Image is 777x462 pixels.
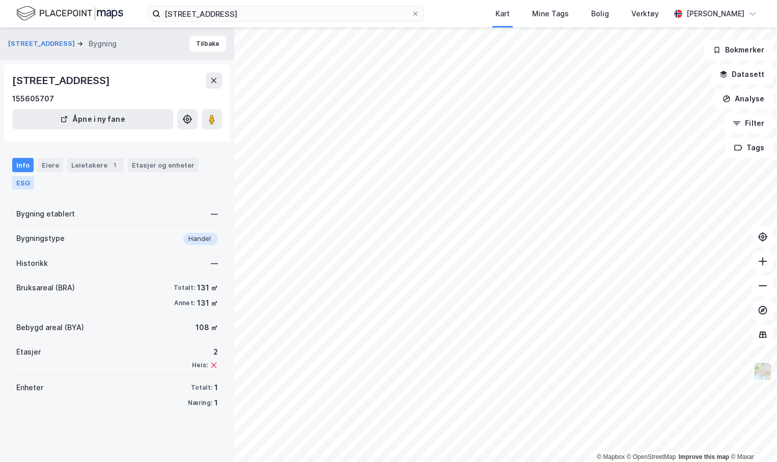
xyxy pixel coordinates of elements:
button: Analyse [714,89,773,109]
div: 131 ㎡ [197,297,218,309]
div: Totalt: [191,384,212,392]
div: Heis: [192,361,208,369]
div: Næring: [188,399,212,407]
button: Datasett [711,64,773,85]
div: — [211,208,218,220]
div: Bolig [591,8,609,20]
div: Enheter [16,382,43,394]
div: Mine Tags [532,8,569,20]
div: 1 [214,397,218,409]
div: 2 [192,346,218,358]
button: Tilbake [189,36,226,52]
div: ESG [12,176,34,189]
div: Kart [495,8,510,20]
button: [STREET_ADDRESS] [8,39,77,49]
button: Filter [724,113,773,133]
div: 131 ㎡ [197,282,218,294]
div: Historikk [16,257,48,269]
div: 1 [214,382,218,394]
button: Åpne i ny fane [12,109,173,129]
div: Bebygd areal (BYA) [16,321,84,334]
a: Improve this map [679,453,729,460]
iframe: Chat Widget [726,413,777,462]
input: Søk på adresse, matrikkel, gårdeiere, leietakere eller personer [160,6,411,21]
div: Bygning etablert [16,208,75,220]
div: 108 ㎡ [196,321,218,334]
div: Etasjer og enheter [132,160,195,170]
button: Tags [726,138,773,158]
div: Bygning [89,38,117,50]
div: Totalt: [174,284,195,292]
div: Etasjer [16,346,41,358]
img: logo.f888ab2527a4732fd821a326f86c7f29.svg [16,5,123,22]
div: Bygningstype [16,232,65,244]
div: Verktøy [631,8,659,20]
button: Bokmerker [704,40,773,60]
div: — [211,257,218,269]
div: Annet: [174,299,195,307]
div: 155605707 [12,93,54,105]
img: Z [753,362,772,381]
div: [STREET_ADDRESS] [12,72,112,89]
div: 1 [109,160,120,170]
div: Bruksareal (BRA) [16,282,75,294]
div: Leietakere [67,158,124,172]
div: Info [12,158,34,172]
a: OpenStreetMap [627,453,676,460]
div: [PERSON_NAME] [686,8,744,20]
a: Mapbox [597,453,625,460]
div: Eiere [38,158,63,172]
